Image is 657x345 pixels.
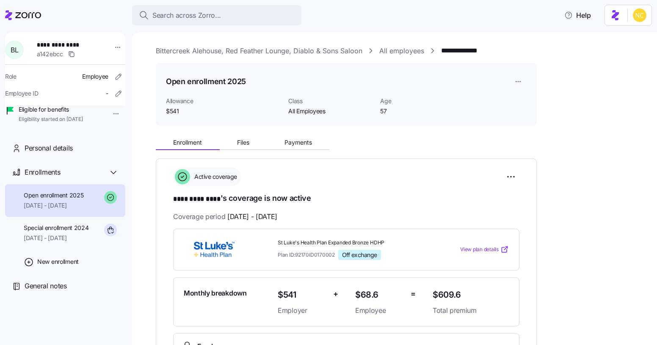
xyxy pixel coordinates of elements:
span: Class [288,97,373,105]
span: $541 [278,288,326,302]
span: [DATE] - [DATE] [227,211,277,222]
img: e03b911e832a6112bf72643c5874f8d8 [633,8,646,22]
span: Coverage period [173,211,277,222]
a: Bittercreek Alehouse, Red Feather Lounge, Diablo & Sons Saloon [156,46,362,56]
span: $541 [166,107,282,115]
button: Search across Zorro... [132,5,301,25]
span: Monthly breakdown [184,288,247,298]
span: Employee [82,72,108,81]
span: Off exchange [342,251,377,259]
span: Enrollment [173,140,202,145]
h1: Open enrollment 2025 [166,76,246,87]
span: General notes [25,281,67,291]
span: 57 [380,107,465,115]
span: + [333,288,338,300]
span: B L [11,47,18,53]
span: a142ebcc [37,50,63,58]
span: All Employees [288,107,373,115]
span: View plan details [460,246,499,254]
span: Allowance [166,97,282,105]
span: Plan ID: 92170ID0170002 [278,251,335,258]
span: Employee ID [5,89,39,98]
span: [DATE] - [DATE] [24,201,83,210]
span: Open enrollment 2025 [24,191,83,200]
a: View plan details [460,245,509,254]
span: Employee [355,305,404,316]
span: New enrollment [37,257,79,266]
span: $609.6 [433,288,509,302]
span: - [106,89,108,98]
span: Employer [278,305,326,316]
a: All employees [379,46,424,56]
span: Special enrollment 2024 [24,224,89,232]
span: Total premium [433,305,509,316]
span: Role [5,72,17,81]
span: Personal details [25,143,73,153]
span: St Luke's Health Plan Expanded Bronze HDHP [278,239,426,246]
span: Eligibility started on [DATE] [19,116,83,123]
span: $68.6 [355,288,404,302]
span: = [411,288,416,300]
h1: 's coverage is now active [173,193,519,205]
span: Eligible for benefits [19,105,83,114]
span: Enrollments [25,167,60,178]
button: Help [558,7,598,24]
span: Files [237,140,249,145]
span: Age [380,97,465,105]
img: St. Luke's Health Plan [184,240,245,259]
span: Search across Zorro... [152,10,221,21]
span: Payments [284,140,312,145]
span: [DATE] - [DATE] [24,234,89,242]
span: Help [564,10,591,20]
span: Active coverage [192,172,237,181]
